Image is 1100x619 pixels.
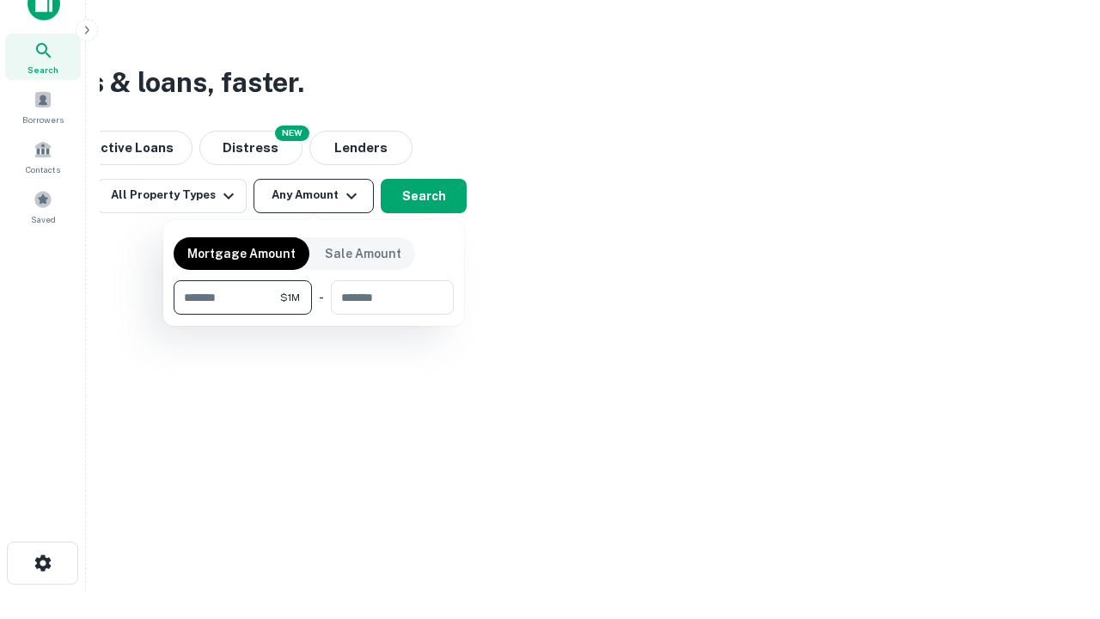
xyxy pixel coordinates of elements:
[280,290,300,305] span: $1M
[325,244,401,263] p: Sale Amount
[319,280,324,315] div: -
[1014,481,1100,564] iframe: Chat Widget
[187,244,296,263] p: Mortgage Amount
